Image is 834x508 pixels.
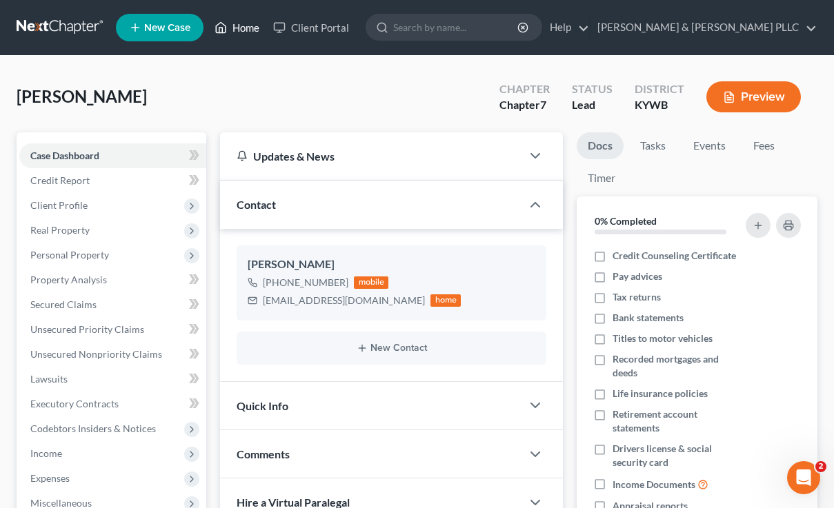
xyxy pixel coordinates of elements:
[263,294,425,307] div: [EMAIL_ADDRESS][DOMAIN_NAME]
[30,348,162,360] span: Unsecured Nonpriority Claims
[30,224,90,236] span: Real Property
[540,98,546,111] span: 7
[499,97,550,113] div: Chapter
[19,342,206,367] a: Unsecured Nonpriority Claims
[30,323,144,335] span: Unsecured Priority Claims
[19,367,206,392] a: Lawsuits
[30,199,88,211] span: Client Profile
[706,81,801,112] button: Preview
[237,447,290,460] span: Comments
[393,14,519,40] input: Search by name...
[30,472,70,484] span: Expenses
[815,461,826,472] span: 2
[30,174,90,186] span: Credit Report
[742,132,786,159] a: Fees
[629,132,677,159] a: Tasks
[30,373,68,385] span: Lawsuits
[30,298,97,310] span: Secured Claims
[144,23,190,33] span: New Case
[19,317,206,342] a: Unsecured Priority Claims
[30,423,156,434] span: Codebtors Insiders & Notices
[613,290,661,304] span: Tax returns
[543,15,589,40] a: Help
[613,352,746,380] span: Recorded mortgages and deeds
[19,292,206,317] a: Secured Claims
[19,267,206,292] a: Property Analysis
[635,81,684,97] div: District
[19,168,206,193] a: Credit Report
[787,461,820,494] iframe: Intercom live chat
[19,143,206,168] a: Case Dashboard
[577,132,624,159] a: Docs
[595,215,657,227] strong: 0% Completed
[572,81,613,97] div: Status
[613,387,708,400] span: Life insurance policies
[613,249,736,263] span: Credit Counseling Certificate
[613,442,746,469] span: Drivers license & social security card
[19,392,206,416] a: Executory Contracts
[30,398,119,409] span: Executory Contracts
[237,399,288,412] span: Quick Info
[613,311,684,325] span: Bank statements
[590,15,817,40] a: [PERSON_NAME] & [PERSON_NAME] PLLC
[613,478,695,491] span: Income Documents
[30,150,99,161] span: Case Dashboard
[237,198,276,211] span: Contact
[613,407,746,435] span: Retirement account statements
[263,276,348,289] div: [PHONE_NUMBER]
[30,447,62,459] span: Income
[248,343,535,354] button: New Contact
[577,165,626,192] a: Timer
[613,332,713,345] span: Titles to motor vehicles
[682,132,737,159] a: Events
[430,294,461,307] div: home
[266,15,356,40] a: Client Portal
[237,149,505,163] div: Updates & News
[30,249,109,261] span: Personal Property
[613,270,662,283] span: Pay advices
[17,86,147,106] span: [PERSON_NAME]
[499,81,550,97] div: Chapter
[572,97,613,113] div: Lead
[208,15,266,40] a: Home
[30,274,107,285] span: Property Analysis
[248,256,535,273] div: [PERSON_NAME]
[635,97,684,113] div: KYWB
[354,276,388,289] div: mobile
